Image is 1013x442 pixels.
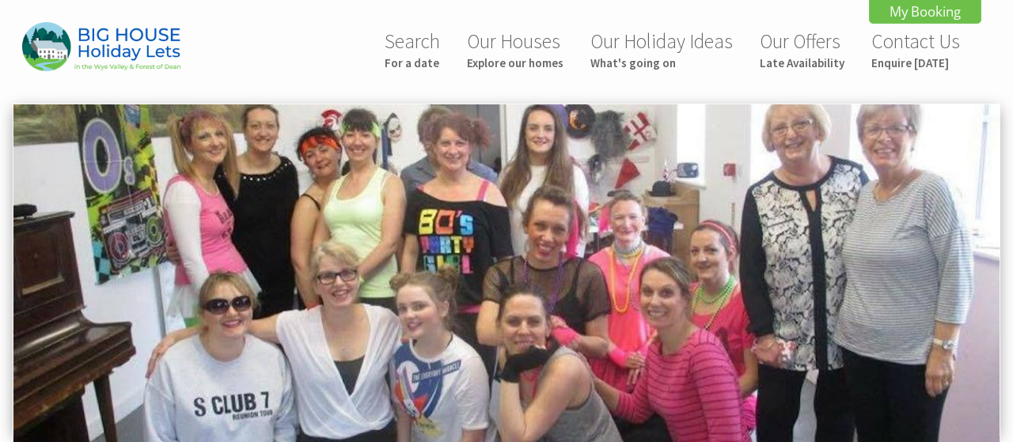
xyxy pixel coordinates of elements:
[22,22,180,70] img: Big House Holiday Lets
[760,28,844,70] a: Our OffersLate Availability
[385,28,440,70] a: SearchFor a date
[871,28,960,70] a: Contact UsEnquire [DATE]
[590,55,733,70] small: What's going on
[467,55,563,70] small: Explore our homes
[871,55,960,70] small: Enquire [DATE]
[385,55,440,70] small: For a date
[467,28,563,70] a: Our HousesExplore our homes
[760,55,844,70] small: Late Availability
[590,28,733,70] a: Our Holiday IdeasWhat's going on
